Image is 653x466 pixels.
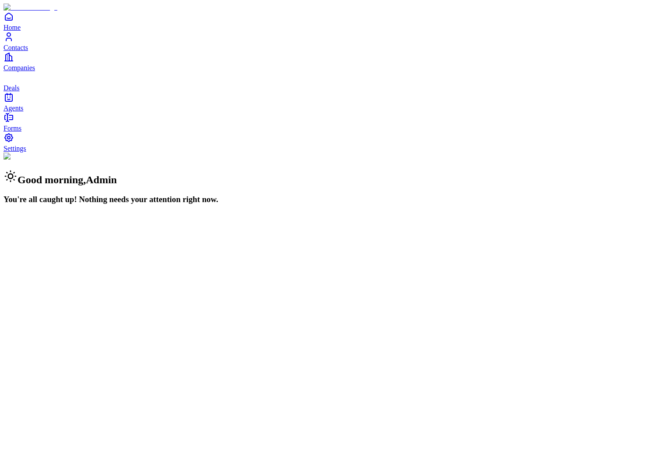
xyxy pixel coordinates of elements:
a: deals [4,72,649,92]
a: Home [4,11,649,31]
span: Companies [4,64,35,71]
a: Forms [4,112,649,132]
span: Deals [4,84,19,92]
a: Companies [4,52,649,71]
span: Agents [4,104,23,112]
a: Settings [4,132,649,152]
img: Item Brain Logo [4,4,57,11]
a: Contacts [4,32,649,51]
h2: Good morning , Admin [4,169,649,186]
span: Forms [4,125,21,132]
a: Agents [4,92,649,112]
span: Home [4,24,21,31]
span: Settings [4,145,26,152]
span: Contacts [4,44,28,51]
img: Background [4,153,45,160]
h3: You're all caught up! Nothing needs your attention right now. [4,195,649,204]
